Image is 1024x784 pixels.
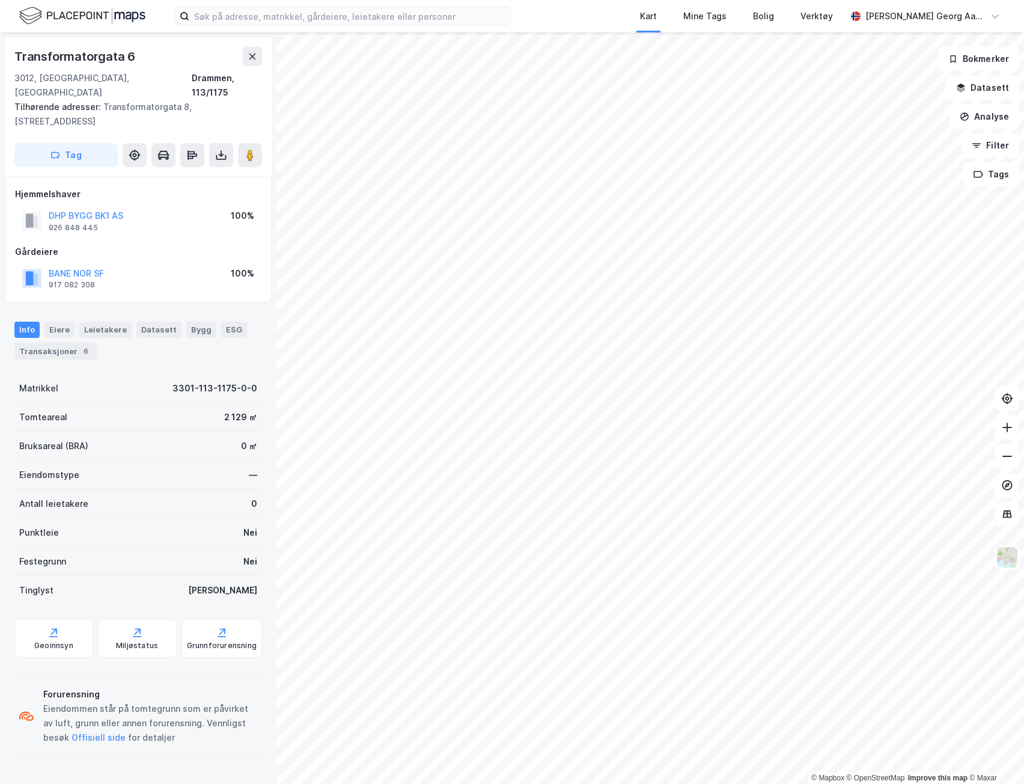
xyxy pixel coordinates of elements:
div: Festegrunn [19,554,66,569]
div: ESG [221,322,247,337]
div: 100% [231,266,254,281]
div: Nei [243,525,257,540]
div: Mine Tags [683,9,727,23]
button: Tags [963,162,1019,186]
div: 0 [251,497,257,511]
div: Eiendomstype [19,468,79,482]
div: Bruksareal (BRA) [19,439,88,453]
div: — [249,468,257,482]
div: Transaksjoner [14,343,97,360]
div: Geoinnsyn [34,641,73,651]
img: Z [996,546,1019,569]
div: [PERSON_NAME] Georg Aass [PERSON_NAME] [865,9,986,23]
span: Tilhørende adresser: [14,102,103,112]
div: Matrikkel [19,381,58,396]
div: Leietakere [79,322,132,337]
button: Datasett [946,76,1019,100]
div: Bygg [186,322,216,337]
div: [PERSON_NAME] [188,583,257,598]
div: 3012, [GEOGRAPHIC_DATA], [GEOGRAPHIC_DATA] [14,71,192,100]
div: Datasett [136,322,181,337]
div: Forurensning [43,687,257,702]
div: Gårdeiere [15,245,261,259]
div: Verktøy [800,9,833,23]
a: Mapbox [811,774,844,782]
div: Nei [243,554,257,569]
div: Punktleie [19,525,59,540]
div: Kontrollprogram for chat [964,726,1024,784]
div: Drammen, 113/1175 [192,71,262,100]
div: 2 129 ㎡ [224,410,257,424]
div: Tinglyst [19,583,53,598]
button: Filter [962,133,1019,158]
div: Bolig [753,9,774,23]
div: 100% [231,209,254,223]
div: 926 848 445 [49,223,98,233]
a: Improve this map [908,774,968,782]
button: Bokmerker [938,47,1019,71]
div: 917 082 308 [49,280,95,290]
div: Antall leietakere [19,497,88,511]
div: 0 ㎡ [241,439,257,453]
button: Tag [14,143,118,167]
div: Transformatorgata 6 [14,47,138,66]
button: Analyse [949,105,1019,129]
div: Tomteareal [19,410,67,424]
div: Hjemmelshaver [15,187,261,201]
div: Kart [640,9,657,23]
img: logo.f888ab2527a4732fd821a326f86c7f29.svg [19,5,145,26]
div: Eiere [44,322,75,337]
div: Grunnforurensning [187,641,257,651]
iframe: Chat Widget [964,726,1024,784]
div: 6 [80,345,92,357]
a: OpenStreetMap [847,774,905,782]
div: Eiendommen står på tomtegrunn som er påvirket av luft, grunn eller annen forurensning. Vennligst ... [43,702,257,745]
input: Søk på adresse, matrikkel, gårdeiere, leietakere eller personer [189,7,510,25]
div: Transformatorgata 8, [STREET_ADDRESS] [14,100,252,129]
div: 3301-113-1175-0-0 [172,381,257,396]
div: Miljøstatus [116,641,158,651]
div: Info [14,322,40,337]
